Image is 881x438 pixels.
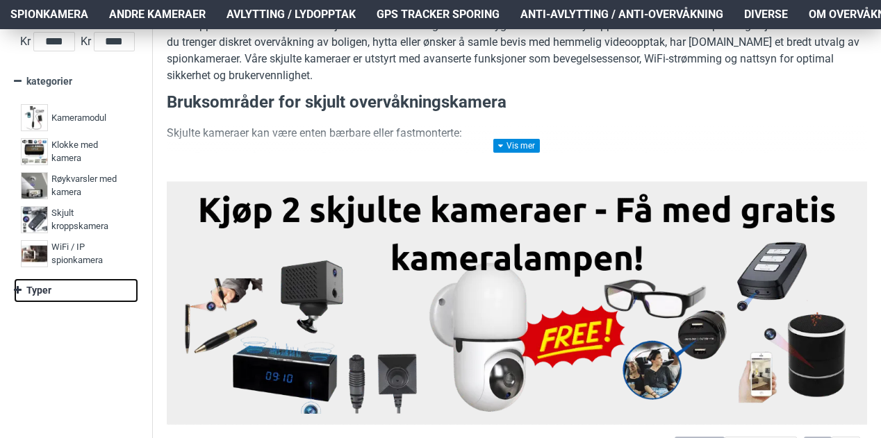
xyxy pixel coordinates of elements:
a: kategorier [14,69,138,94]
span: Skjult kroppskamera [51,206,128,233]
img: Røykvarsler med kamera [21,172,48,199]
img: Skjult kroppskamera [21,206,48,233]
img: Kjøp 2 skjulte kameraer – Få med gratis kameralampe! [177,189,857,413]
span: Klokke med kamera [51,138,128,165]
span: GPS Tracker Sporing [377,6,500,23]
span: Avlytting / Lydopptak [227,6,356,23]
h3: Bruksområder for skjult overvåkningskamera [167,91,867,115]
span: Røykvarsler med kamera [51,172,128,199]
img: Klokke med kamera [21,138,48,165]
a: Typer [14,278,138,303]
span: Diverse [744,6,788,23]
p: Skjulte kameraer kan være enten bærbare eller fastmonterte: [167,125,867,142]
span: Andre kameraer [109,6,206,23]
li: Disse kan tas med overalt og brukes til skjult filming i situasjoner der diskresjon er nødvendig ... [195,149,867,182]
span: WiFi / IP spionkamera [51,240,128,267]
span: Anti-avlytting / Anti-overvåkning [520,6,723,23]
img: WiFi / IP spionkamera [21,240,48,267]
span: Kameramodul [51,111,106,125]
span: Kr [17,33,33,50]
span: Spionkamera [10,6,88,23]
span: Kr [78,33,94,50]
strong: Bærbare spionkameraer: [195,150,321,163]
img: Kameramodul [21,104,48,131]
